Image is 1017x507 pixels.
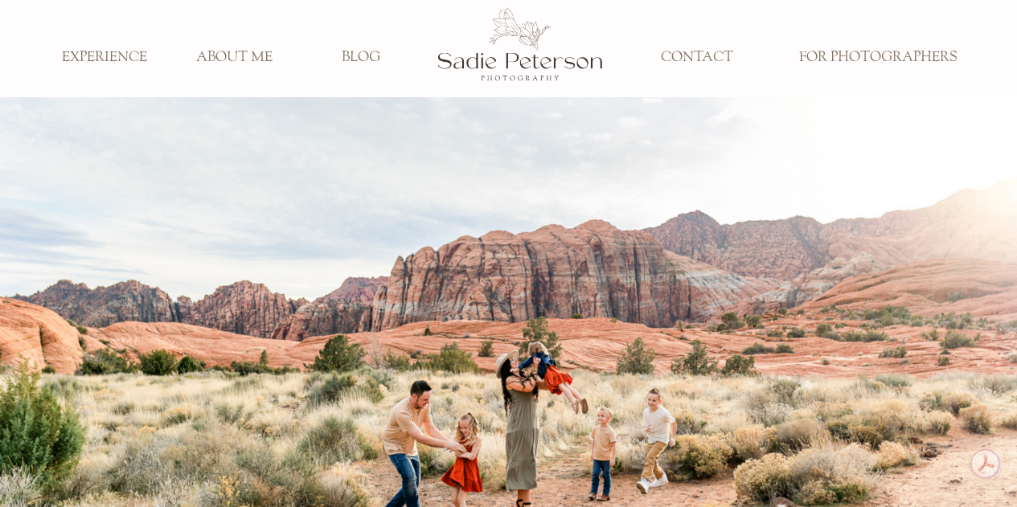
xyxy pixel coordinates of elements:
[51,49,158,67] a: EXPERIENCE
[308,49,414,67] a: BLOG
[644,49,750,67] a: CONTACT
[182,49,288,67] a: ABOUT ME
[788,49,969,67] a: FOR PHOTOGRAPHERS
